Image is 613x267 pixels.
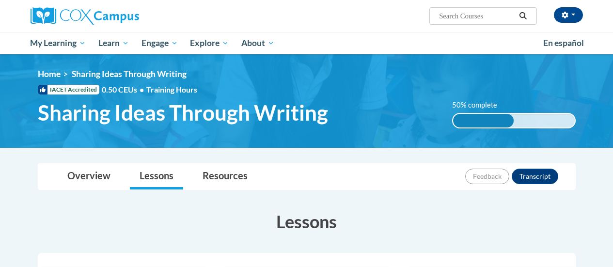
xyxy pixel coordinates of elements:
a: Explore [184,32,235,54]
a: En español [537,33,590,53]
span: About [241,37,274,49]
a: Learn [92,32,135,54]
a: Lessons [130,164,183,189]
a: Cox Campus [31,7,205,25]
span: My Learning [30,37,86,49]
button: Search [516,10,530,22]
a: Engage [135,32,184,54]
a: Resources [193,164,257,189]
span: Sharing Ideas Through Writing [38,100,328,126]
button: Account Settings [554,7,583,23]
span: • [140,85,144,94]
div: 50% complete [453,114,514,127]
span: Explore [190,37,229,49]
label: 50% complete [452,100,508,110]
a: About [235,32,281,54]
a: Home [38,69,61,79]
button: Feedback [465,169,509,184]
a: Overview [58,164,120,189]
span: Learn [98,37,129,49]
img: Cox Campus [31,7,139,25]
input: Search Courses [438,10,516,22]
span: IACET Accredited [38,85,99,94]
span: En español [543,38,584,48]
h3: Lessons [38,209,576,234]
button: Transcript [512,169,558,184]
span: Engage [141,37,178,49]
span: Sharing Ideas Through Writing [72,69,187,79]
div: Main menu [23,32,590,54]
span: Training Hours [146,85,197,94]
span: 0.50 CEUs [102,84,146,95]
a: My Learning [24,32,93,54]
